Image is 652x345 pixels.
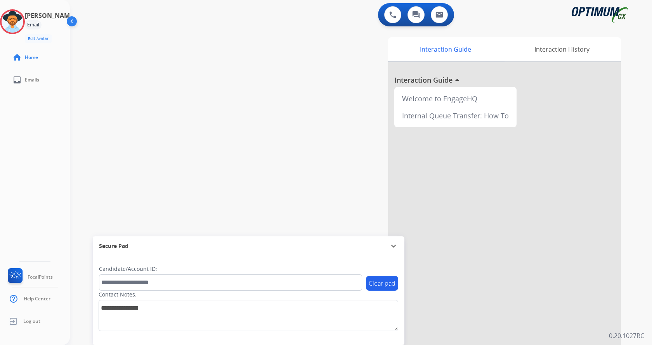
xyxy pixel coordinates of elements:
div: Internal Queue Transfer: How To [397,107,513,124]
span: Emails [25,77,39,83]
mat-icon: home [12,53,22,62]
mat-icon: expand_more [389,241,398,251]
button: Edit Avatar [25,34,52,43]
h3: [PERSON_NAME] [25,11,75,20]
a: FocalPoints [6,268,53,286]
span: Secure Pad [99,242,128,250]
span: Help Center [24,296,50,302]
img: avatar [2,11,23,33]
label: Contact Notes: [99,291,137,298]
span: Log out [23,318,40,324]
span: Home [25,54,38,61]
mat-icon: inbox [12,75,22,85]
div: Interaction Guide [388,37,503,61]
p: 0.20.1027RC [609,331,644,340]
div: Welcome to EngageHQ [397,90,513,107]
div: Email [25,20,42,29]
label: Candidate/Account ID: [99,265,157,273]
button: Clear pad [366,276,398,291]
span: FocalPoints [28,274,53,280]
div: Interaction History [503,37,621,61]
